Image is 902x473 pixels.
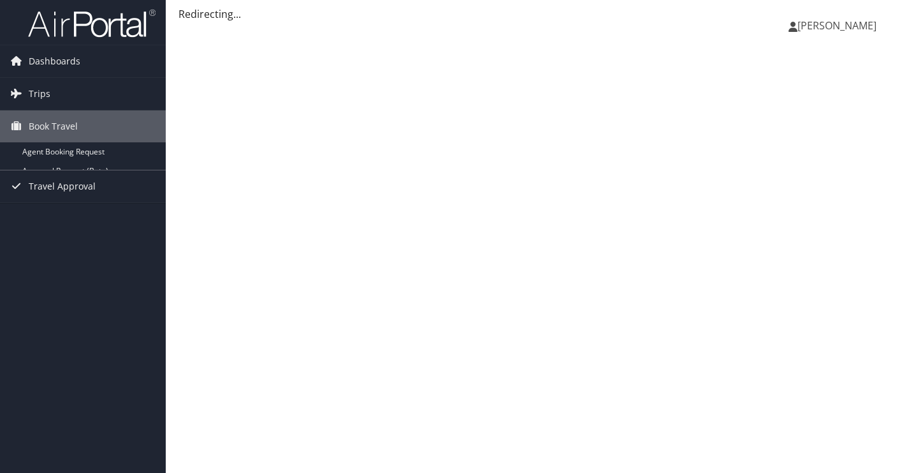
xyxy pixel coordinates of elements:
span: Trips [29,78,50,110]
span: Dashboards [29,45,80,77]
span: [PERSON_NAME] [797,19,877,33]
a: [PERSON_NAME] [789,6,889,45]
span: Book Travel [29,110,78,142]
span: Travel Approval [29,170,96,202]
div: Redirecting... [178,6,889,22]
img: airportal-logo.png [28,8,156,38]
